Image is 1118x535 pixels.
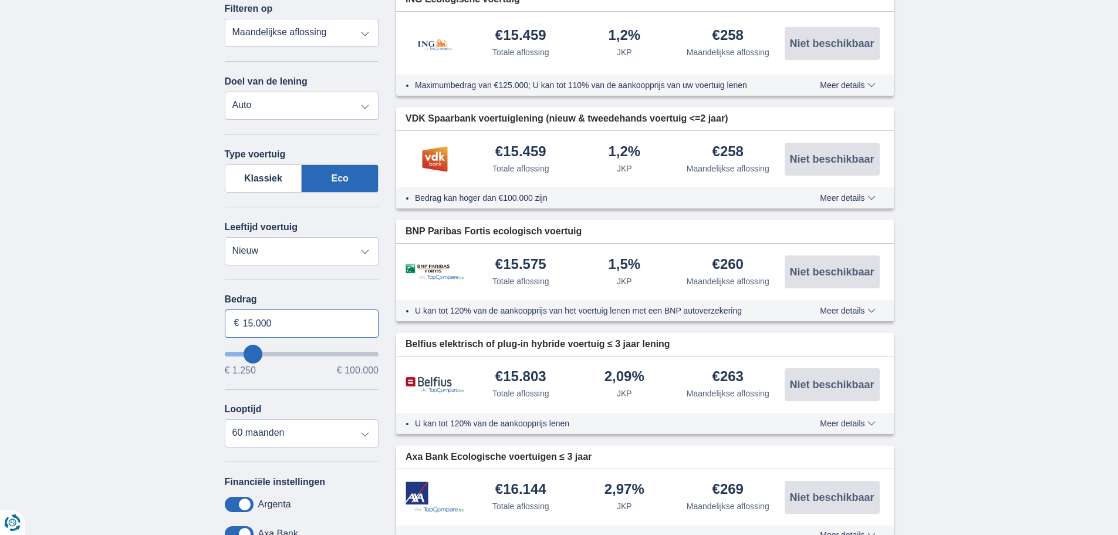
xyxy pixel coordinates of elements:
span: € [234,317,239,330]
div: Totale aflossing [492,163,549,174]
span: Niet beschikbaar [789,38,874,49]
div: Maandelijkse aflossing [687,163,769,174]
div: €260 [712,257,744,273]
div: JKP [617,388,632,399]
label: Argenta [258,499,291,510]
img: product.pl.alt Belfius [406,376,464,393]
button: Niet beschikbaar [785,481,880,514]
li: U kan tot 120% van de aankoopprijs van het voertuig lenen met een BNP autoverzekering [415,305,777,317]
span: Belfius elektrisch of plug-in hybride voertuig ≤ 3 jaar lening [406,338,670,351]
label: Financiële instellingen [225,477,326,487]
div: Totale aflossing [492,388,549,399]
div: €269 [712,482,744,498]
div: Maandelijkse aflossing [687,388,769,399]
div: 1,2% [608,144,640,160]
label: Looptijd [225,404,262,415]
button: Niet beschikbaar [785,27,880,60]
div: 1,5% [608,257,640,273]
span: Meer details [820,194,875,202]
div: JKP [617,46,632,58]
label: Type voertuig [225,149,286,160]
div: €263 [712,369,744,385]
div: 2,97% [604,482,644,498]
span: Meer details [820,419,875,428]
div: 2,09% [604,369,644,385]
div: €15.575 [495,257,546,273]
span: Meer details [820,81,875,89]
div: Totale aflossing [492,500,549,512]
span: Niet beschikbaar [789,154,874,164]
span: VDK Spaarbank voertuiglening (nieuw & tweedehands voertuig <=2 jaar) [406,112,728,126]
div: €258 [712,144,744,160]
label: Leeftijd voertuig [225,222,298,233]
span: Meer details [820,307,875,315]
button: Meer details [811,193,884,203]
span: € 100.000 [337,366,379,375]
img: product.pl.alt ING [406,23,464,63]
div: €15.803 [495,369,546,385]
img: product.pl.alt VDK bank [406,144,464,174]
div: €16.144 [495,482,546,498]
img: product.pl.alt Axa Bank [406,482,464,513]
label: Klassiek [225,164,302,193]
div: Maandelijkse aflossing [687,46,769,58]
img: product.pl.alt BNP Paribas Fortis [406,264,464,281]
button: Meer details [811,306,884,315]
button: Niet beschikbaar [785,255,880,288]
div: JKP [617,275,632,287]
span: Axa Bank Ecologische voertuigen ≤ 3 jaar [406,450,592,464]
li: Bedrag kan hoger dan €100.000 zijn [415,192,777,204]
input: wantToBorrow [225,352,379,356]
label: Bedrag [225,294,379,305]
div: Totale aflossing [492,275,549,287]
div: Maandelijkse aflossing [687,275,769,287]
span: BNP Paribas Fortis ecologisch voertuig [406,225,582,238]
button: Niet beschikbaar [785,143,880,176]
button: Meer details [811,419,884,428]
span: Niet beschikbaar [789,492,874,503]
div: Totale aflossing [492,46,549,58]
label: Filteren op [225,4,273,14]
div: €15.459 [495,144,546,160]
li: Maximumbedrag van €125.000; U kan tot 110% van de aankoopprijs van uw voertuig lenen [415,79,777,91]
div: 1,2% [608,28,640,44]
button: Niet beschikbaar [785,368,880,401]
div: Maandelijkse aflossing [687,500,769,512]
label: Eco [302,164,379,193]
span: Niet beschikbaar [789,267,874,277]
li: U kan tot 120% van de aankoopprijs lenen [415,418,777,429]
button: Meer details [811,80,884,90]
span: € 1.250 [225,366,256,375]
div: €15.459 [495,28,546,44]
div: €258 [712,28,744,44]
label: Doel van de lening [225,76,308,87]
span: Niet beschikbaar [789,379,874,390]
div: JKP [617,163,632,174]
div: JKP [617,500,632,512]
